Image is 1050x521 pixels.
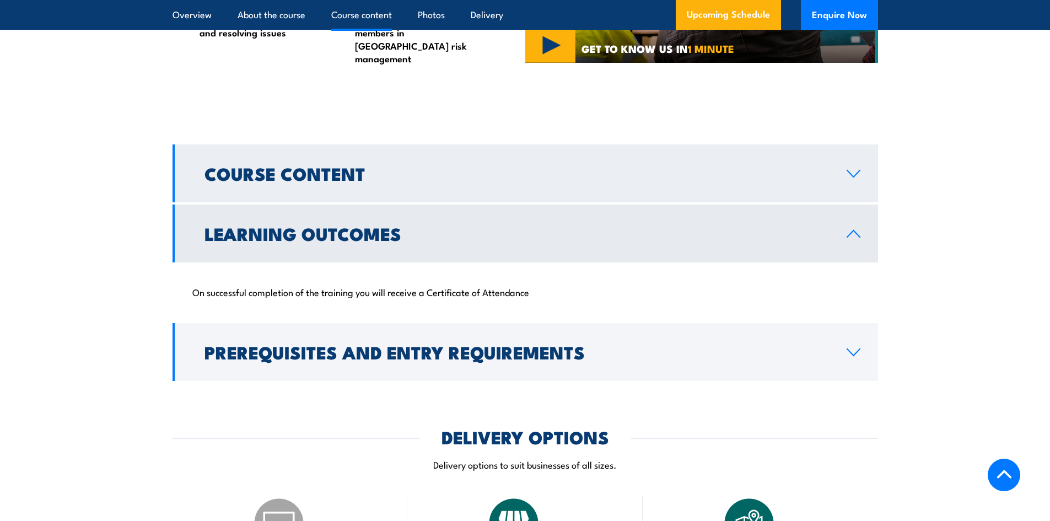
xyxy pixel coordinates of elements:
a: Learning Outcomes [173,205,878,262]
h2: DELIVERY OPTIONS [441,429,609,444]
a: Course Content [173,144,878,202]
p: Delivery options to suit businesses of all sizes. [173,458,878,471]
span: GET TO KNOW US IN [581,44,734,53]
strong: 1 MINUTE [688,40,734,56]
li: Participating in consultation and resolving issues [184,13,319,65]
p: On successful completion of the training you will receive a Certificate of Attendance [192,286,858,297]
h2: Prerequisites and Entry Requirements [204,344,829,359]
li: Representing work group members in [GEOGRAPHIC_DATA] risk management [339,13,475,65]
h2: Course Content [204,165,829,181]
a: Prerequisites and Entry Requirements [173,323,878,381]
h2: Learning Outcomes [204,225,829,241]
